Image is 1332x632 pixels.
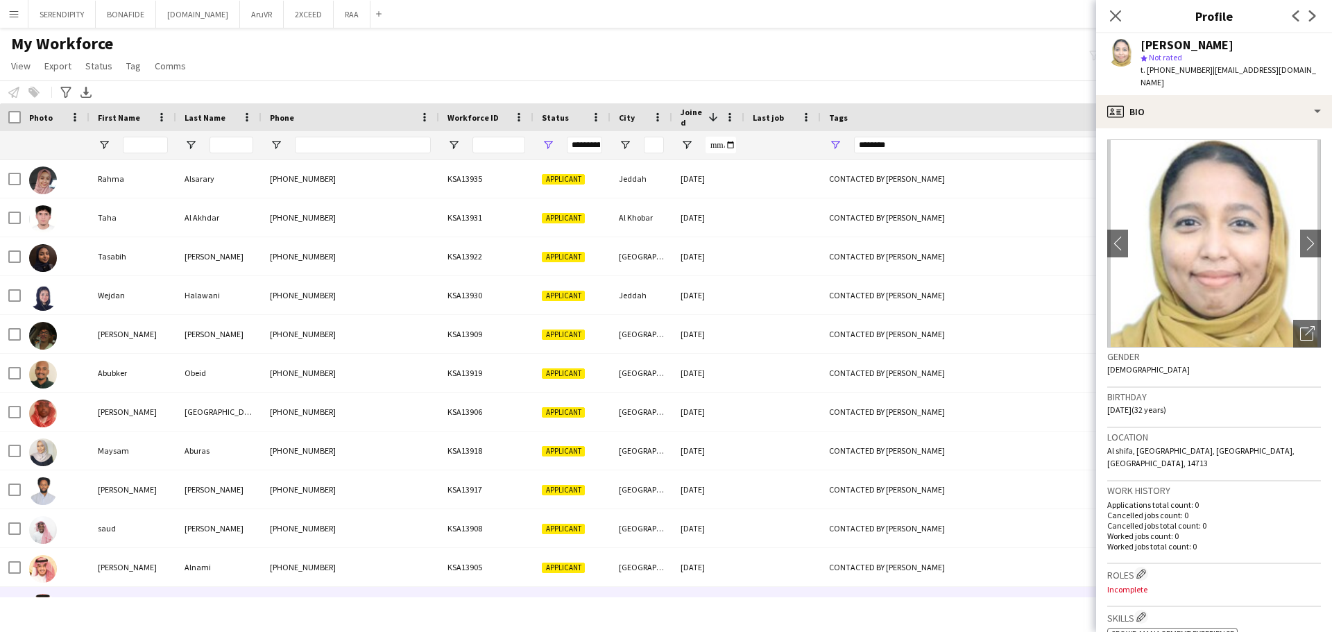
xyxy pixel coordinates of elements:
span: Tag [126,60,141,72]
div: Obeid [176,354,262,392]
p: Applications total count: 0 [1107,499,1321,510]
a: Comms [149,57,191,75]
div: CONTACTED BY [PERSON_NAME] [821,587,1275,625]
app-action-btn: Export XLSX [78,84,94,101]
div: KSA13919 [439,354,533,392]
div: [PERSON_NAME] [176,315,262,353]
div: KSA13922 [439,237,533,275]
div: [PERSON_NAME] [176,237,262,275]
div: [DATE] [672,393,744,431]
span: t. [PHONE_NUMBER] [1141,65,1213,75]
p: Cancelled jobs count: 0 [1107,510,1321,520]
div: CONTACTED BY [PERSON_NAME] [821,509,1275,547]
div: CONTACTED BY [PERSON_NAME] [821,393,1275,431]
div: KSA13906 [439,393,533,431]
input: First Name Filter Input [123,137,168,153]
div: Bio [1096,95,1332,128]
div: CONTACTED BY [PERSON_NAME] [821,160,1275,198]
div: KSA13908 [439,509,533,547]
span: Applicant [542,291,585,301]
img: Taha Al Akhdar [29,205,57,233]
div: CONTACTED BY [PERSON_NAME] [821,354,1275,392]
span: My Workforce [11,33,113,54]
div: [DATE] [672,198,744,237]
span: Comms [155,60,186,72]
div: Open photos pop-in [1293,320,1321,348]
div: [DATE] [672,160,744,198]
button: SERENDIPITY [28,1,96,28]
p: Cancelled jobs total count: 0 [1107,520,1321,531]
img: saud omar [29,516,57,544]
div: CONTACTED BY [PERSON_NAME] [821,470,1275,509]
img: Abbas Ahmed [29,322,57,350]
div: [PHONE_NUMBER] [262,198,439,237]
span: Applicant [542,330,585,340]
span: [DATE] (32 years) [1107,404,1166,415]
h3: Birthday [1107,391,1321,403]
button: [DOMAIN_NAME] [156,1,240,28]
div: Wejdan [89,276,176,314]
span: | [EMAIL_ADDRESS][DOMAIN_NAME] [1141,65,1316,87]
img: Abubker Obeid [29,361,57,388]
span: Tags [829,112,848,123]
div: [DATE] [672,315,744,353]
span: First Name [98,112,140,123]
div: [PHONE_NUMBER] [262,354,439,392]
div: [DATE] [672,548,744,586]
div: [PERSON_NAME] [89,470,176,509]
div: KSA13905 [439,548,533,586]
h3: Gender [1107,350,1321,363]
div: Abubker [89,354,176,392]
input: Workforce ID Filter Input [472,137,525,153]
input: Joined Filter Input [706,137,736,153]
span: City [619,112,635,123]
h3: Skills [1107,610,1321,624]
button: Open Filter Menu [98,139,110,151]
div: [DATE] [672,587,744,625]
div: CONTACTED BY [PERSON_NAME] [821,432,1275,470]
span: Workforce ID [447,112,499,123]
img: Maysam Aburas [29,438,57,466]
div: Jeddah [610,160,672,198]
div: KSA13935 [439,160,533,198]
div: Jeddah [610,276,672,314]
span: Applicant [542,446,585,456]
input: Phone Filter Input [295,137,431,153]
div: KSA13909 [439,315,533,353]
div: [PHONE_NUMBER] [262,276,439,314]
div: [GEOGRAPHIC_DATA] [610,432,672,470]
span: Export [44,60,71,72]
div: Aburas [176,432,262,470]
div: [GEOGRAPHIC_DATA] [176,393,262,431]
img: Fahad Faisal [29,594,57,622]
div: Halawani [176,276,262,314]
div: [GEOGRAPHIC_DATA] [610,393,672,431]
div: [GEOGRAPHIC_DATA] [610,237,672,275]
div: KSA13897 [439,587,533,625]
span: Phone [270,112,294,123]
div: [GEOGRAPHIC_DATA] [610,470,672,509]
div: Rahma [89,160,176,198]
div: CONTACTED BY [PERSON_NAME] [821,198,1275,237]
div: CONTACTED BY [PERSON_NAME] [821,237,1275,275]
div: [PERSON_NAME] [176,509,262,547]
input: Last Name Filter Input [210,137,253,153]
div: [PERSON_NAME] [89,393,176,431]
span: Al shifa, [GEOGRAPHIC_DATA], [GEOGRAPHIC_DATA], [GEOGRAPHIC_DATA], 14713 [1107,445,1295,468]
h3: Location [1107,431,1321,443]
div: [PHONE_NUMBER] [262,237,439,275]
div: KSA13917 [439,470,533,509]
span: Joined [681,107,703,128]
button: Open Filter Menu [681,139,693,151]
div: KSA13918 [439,432,533,470]
a: Tag [121,57,146,75]
div: [DATE] [672,470,744,509]
h3: Roles [1107,567,1321,581]
div: [GEOGRAPHIC_DATA] [610,354,672,392]
div: [DATE] [672,237,744,275]
div: [PHONE_NUMBER] [262,160,439,198]
img: Tasabih Abdelqader [29,244,57,272]
div: [PHONE_NUMBER] [262,587,439,625]
div: [PERSON_NAME] [89,315,176,353]
div: Al Akhdar [176,198,262,237]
